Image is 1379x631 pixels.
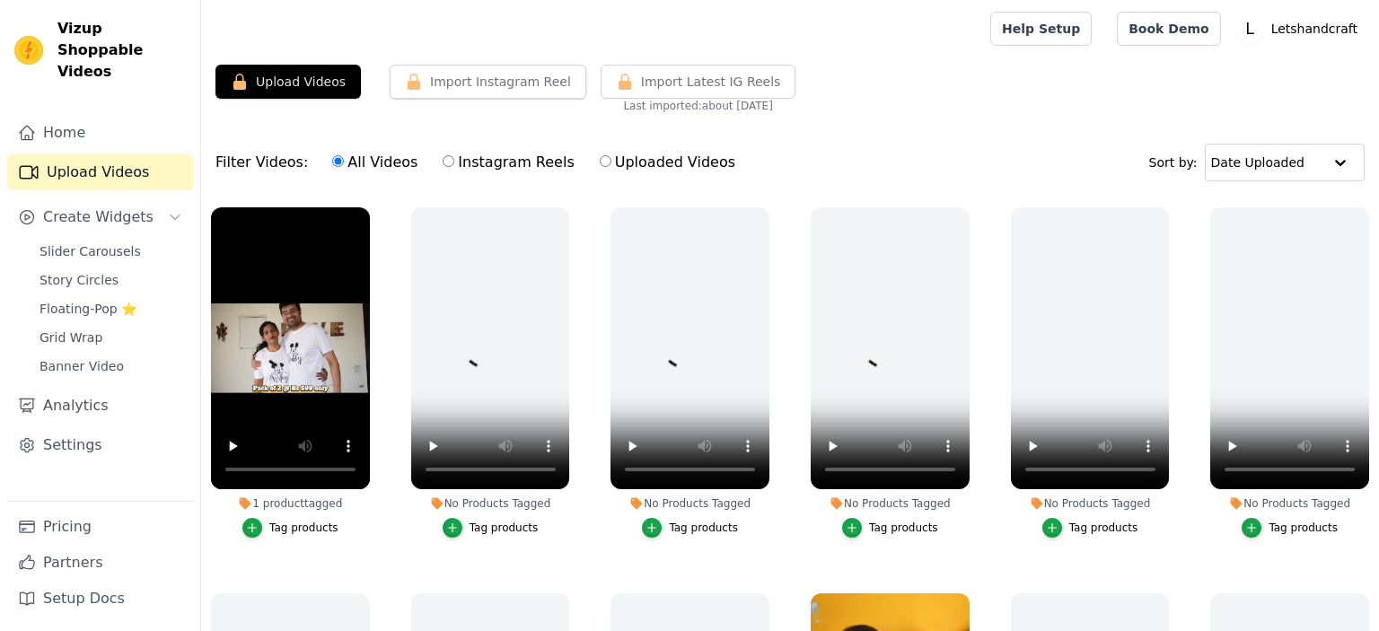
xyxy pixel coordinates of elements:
a: Pricing [7,509,193,545]
label: Uploaded Videos [599,151,736,174]
label: Instagram Reels [442,151,575,174]
button: Tag products [242,518,338,538]
a: Settings [7,427,193,463]
img: Vizup [14,36,43,65]
span: Slider Carousels [40,242,141,260]
a: Analytics [7,388,193,424]
button: Create Widgets [7,199,193,235]
span: Vizup Shoppable Videos [57,18,186,83]
button: Import Instagram Reel [390,65,586,99]
span: Import Latest IG Reels [641,73,781,91]
input: Uploaded Videos [600,155,611,167]
button: Tag products [1042,518,1138,538]
div: No Products Tagged [1210,496,1369,511]
a: Home [7,115,193,151]
a: Grid Wrap [29,325,193,350]
span: Create Widgets [43,206,154,228]
a: Banner Video [29,354,193,379]
div: Tag products [470,521,539,535]
div: Filter Videos: [215,142,745,183]
a: Partners [7,545,193,581]
a: Setup Docs [7,581,193,617]
div: Tag products [1069,521,1138,535]
span: Floating-Pop ⭐ [40,300,136,318]
div: Tag products [1269,521,1338,535]
button: Import Latest IG Reels [601,65,796,99]
a: Book Demo [1117,12,1220,46]
div: No Products Tagged [610,496,769,511]
input: Instagram Reels [443,155,454,167]
div: Tag products [269,521,338,535]
button: L Letshandcraft [1235,13,1365,45]
button: Tag products [1242,518,1338,538]
input: All Videos [332,155,344,167]
button: Tag products [443,518,539,538]
div: No Products Tagged [1011,496,1170,511]
span: Banner Video [40,357,124,375]
a: Upload Videos [7,154,193,190]
span: Story Circles [40,271,119,289]
span: Last imported: about [DATE] [623,99,773,113]
button: Upload Videos [215,65,361,99]
text: L [1245,20,1254,38]
span: Grid Wrap [40,329,102,346]
div: No Products Tagged [411,496,570,511]
div: Tag products [669,521,738,535]
a: Help Setup [990,12,1092,46]
div: No Products Tagged [811,496,970,511]
p: Letshandcraft [1264,13,1365,45]
a: Floating-Pop ⭐ [29,296,193,321]
div: 1 product tagged [211,496,370,511]
label: All Videos [331,151,418,174]
a: Story Circles [29,267,193,293]
button: Tag products [642,518,738,538]
div: Sort by: [1149,144,1366,181]
a: Slider Carousels [29,239,193,264]
button: Tag products [842,518,938,538]
div: Tag products [869,521,938,535]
